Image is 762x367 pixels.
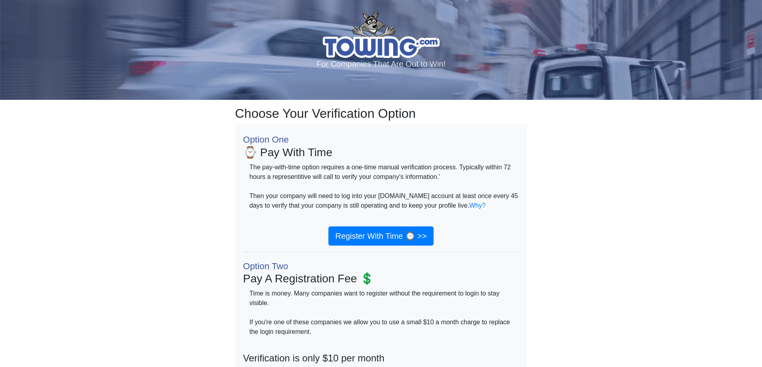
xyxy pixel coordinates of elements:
p: The pay-with-time option requires a one-time manual verification process. Typically within 72 hou... [250,163,519,220]
h3: ⌚ Pay With Time [243,132,519,159]
p: For Companies That Are Out to Win! [10,58,752,70]
p: Time is money. Many companies want to register without the requirement to login to stay visible. ... [250,289,519,346]
img: logo [323,10,440,58]
small: Option Two [243,261,288,271]
a: Register With Time ⌚ >> [328,226,433,246]
h3: Pay A Registration Fee 💲 [243,259,519,286]
h2: Choose Your Verification Option [235,106,527,121]
small: Option One [243,135,289,145]
a: Why? [469,202,486,209]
